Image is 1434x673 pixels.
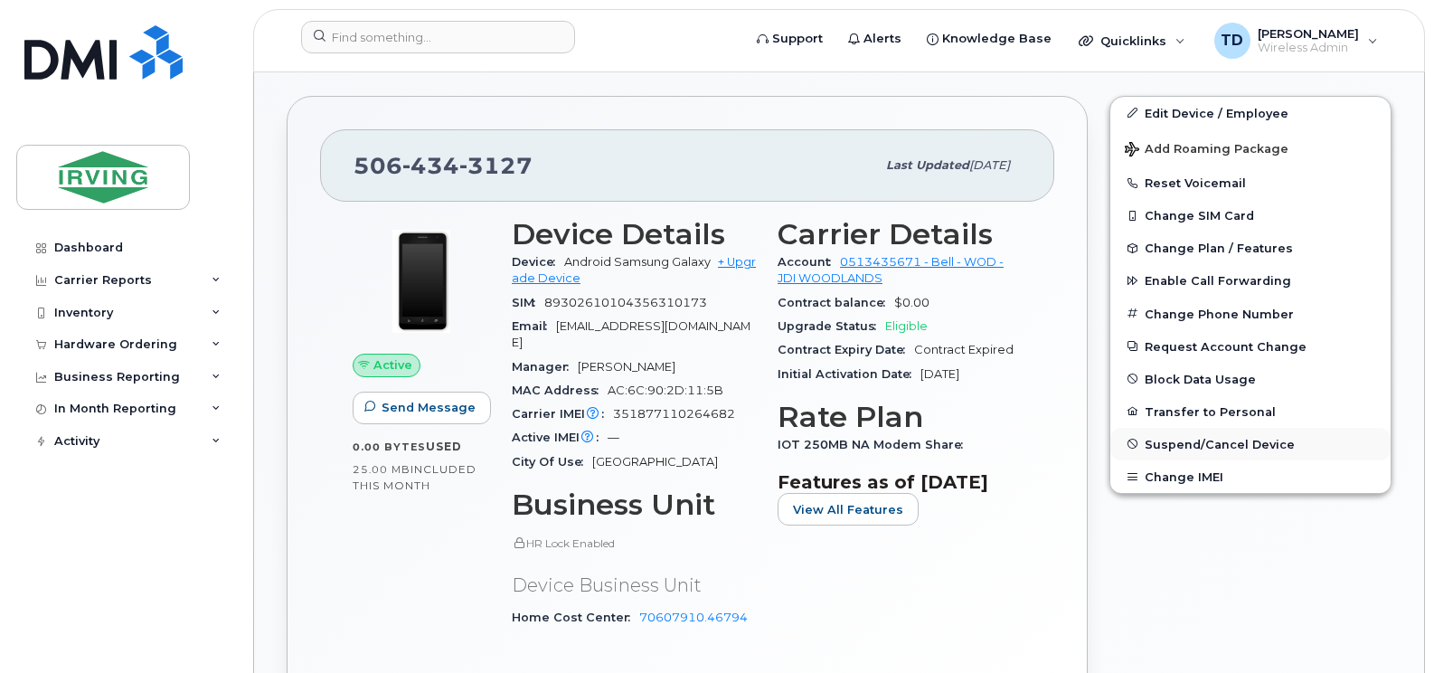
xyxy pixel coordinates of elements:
[1110,460,1391,493] button: Change IMEI
[772,30,823,48] span: Support
[1066,23,1198,59] div: Quicklinks
[969,158,1010,172] span: [DATE]
[512,319,556,333] span: Email
[1110,264,1391,297] button: Enable Call Forwarding
[426,440,462,453] span: used
[353,441,426,453] span: 0.00 Bytes
[778,401,1022,433] h3: Rate Plan
[1110,199,1391,232] button: Change SIM Card
[1110,129,1391,166] button: Add Roaming Package
[459,152,533,179] span: 3127
[1110,166,1391,199] button: Reset Voicemail
[382,399,476,416] span: Send Message
[512,431,608,444] span: Active IMEI
[564,255,711,269] span: Android Samsung Galaxy
[639,611,748,624] a: 70607910.46794
[1258,41,1359,55] span: Wireless Admin
[1202,23,1391,59] div: Tricia Downard
[512,536,756,551] p: HR Lock Enabled
[778,493,919,526] button: View All Features
[1110,330,1391,363] button: Request Account Change
[1110,363,1391,395] button: Block Data Usage
[512,218,756,251] h3: Device Details
[1100,33,1166,48] span: Quicklinks
[1145,242,1293,255] span: Change Plan / Features
[512,319,750,349] span: [EMAIL_ADDRESS][DOMAIN_NAME]
[778,319,885,333] span: Upgrade Status
[354,152,533,179] span: 506
[1110,97,1391,129] a: Edit Device / Employee
[1110,298,1391,330] button: Change Phone Number
[613,407,735,421] span: 351877110264682
[353,463,410,476] span: 25.00 MB
[1145,437,1295,450] span: Suspend/Cancel Device
[920,367,959,381] span: [DATE]
[778,218,1022,251] h3: Carrier Details
[578,360,675,374] span: [PERSON_NAME]
[885,319,928,333] span: Eligible
[886,158,969,172] span: Last updated
[778,471,1022,493] h3: Features as of [DATE]
[512,296,544,309] span: SIM
[512,360,578,374] span: Manager
[353,392,491,424] button: Send Message
[512,455,592,469] span: City Of Use
[301,21,575,53] input: Find something...
[778,255,840,269] span: Account
[863,30,901,48] span: Alerts
[778,296,894,309] span: Contract balance
[592,455,718,469] span: [GEOGRAPHIC_DATA]
[914,21,1064,57] a: Knowledge Base
[778,438,972,451] span: IOT 250MB NA Modem Share
[835,21,914,57] a: Alerts
[1110,428,1391,460] button: Suspend/Cancel Device
[373,356,412,374] span: Active
[544,296,707,309] span: 89302610104356310173
[512,611,639,624] span: Home Cost Center
[402,152,459,179] span: 434
[608,431,619,444] span: —
[778,367,920,381] span: Initial Activation Date
[367,227,476,336] img: image20231002-3703462-56nbmv.jpeg
[1145,274,1291,288] span: Enable Call Forwarding
[914,343,1014,356] span: Contract Expired
[608,384,723,397] span: AC:6C:90:2D:11:5B
[942,30,1052,48] span: Knowledge Base
[744,21,835,57] a: Support
[1125,142,1288,159] span: Add Roaming Package
[793,501,903,518] span: View All Features
[778,255,1004,285] a: 0513435671 - Bell - WOD - JDI WOODLANDS
[512,407,613,421] span: Carrier IMEI
[1110,232,1391,264] button: Change Plan / Features
[512,255,564,269] span: Device
[1221,30,1243,52] span: TD
[512,573,756,599] p: Device Business Unit
[1110,395,1391,428] button: Transfer to Personal
[1258,26,1359,41] span: [PERSON_NAME]
[353,462,476,492] span: included this month
[512,384,608,397] span: MAC Address
[512,488,756,521] h3: Business Unit
[894,296,929,309] span: $0.00
[778,343,914,356] span: Contract Expiry Date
